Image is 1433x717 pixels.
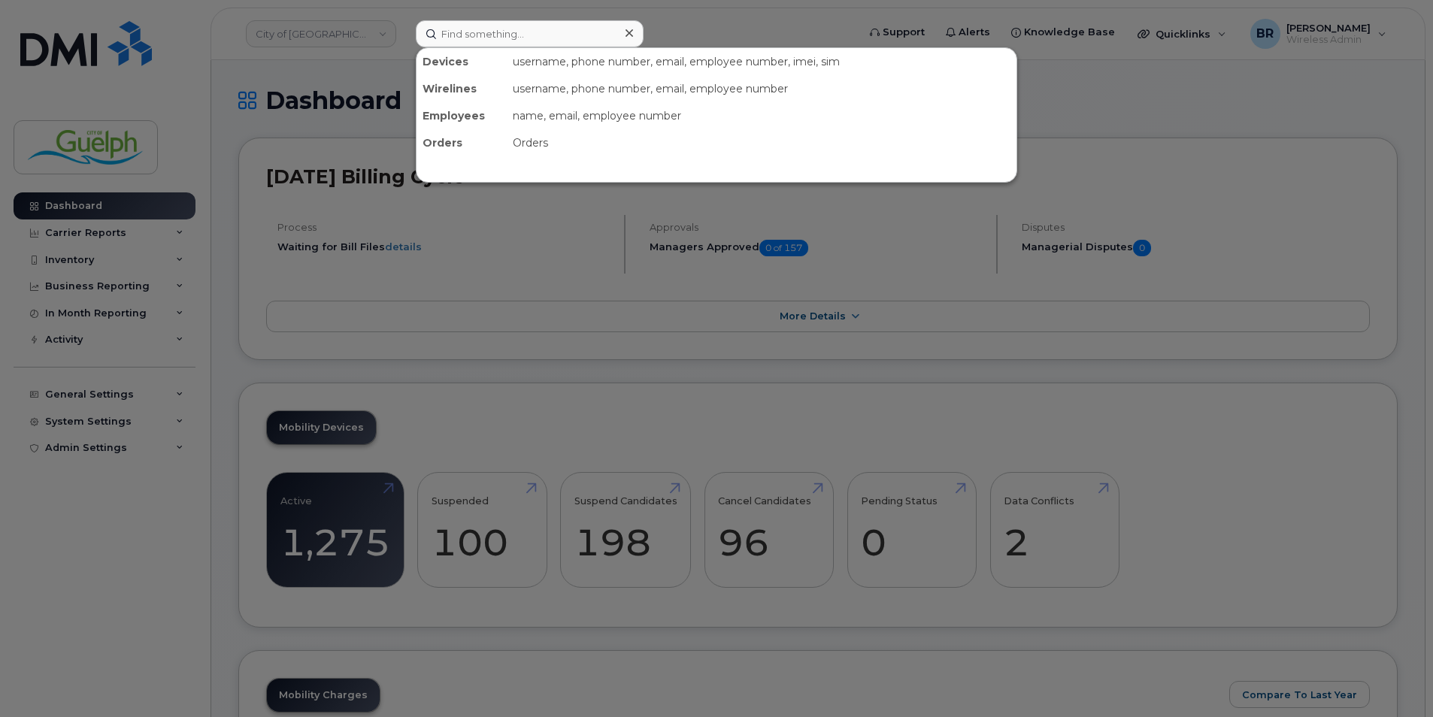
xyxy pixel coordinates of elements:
div: Employees [417,102,507,129]
div: Orders [507,129,1016,156]
div: Devices [417,48,507,75]
div: name, email, employee number [507,102,1016,129]
div: Wirelines [417,75,507,102]
div: username, phone number, email, employee number, imei, sim [507,48,1016,75]
div: Orders [417,129,507,156]
div: username, phone number, email, employee number [507,75,1016,102]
